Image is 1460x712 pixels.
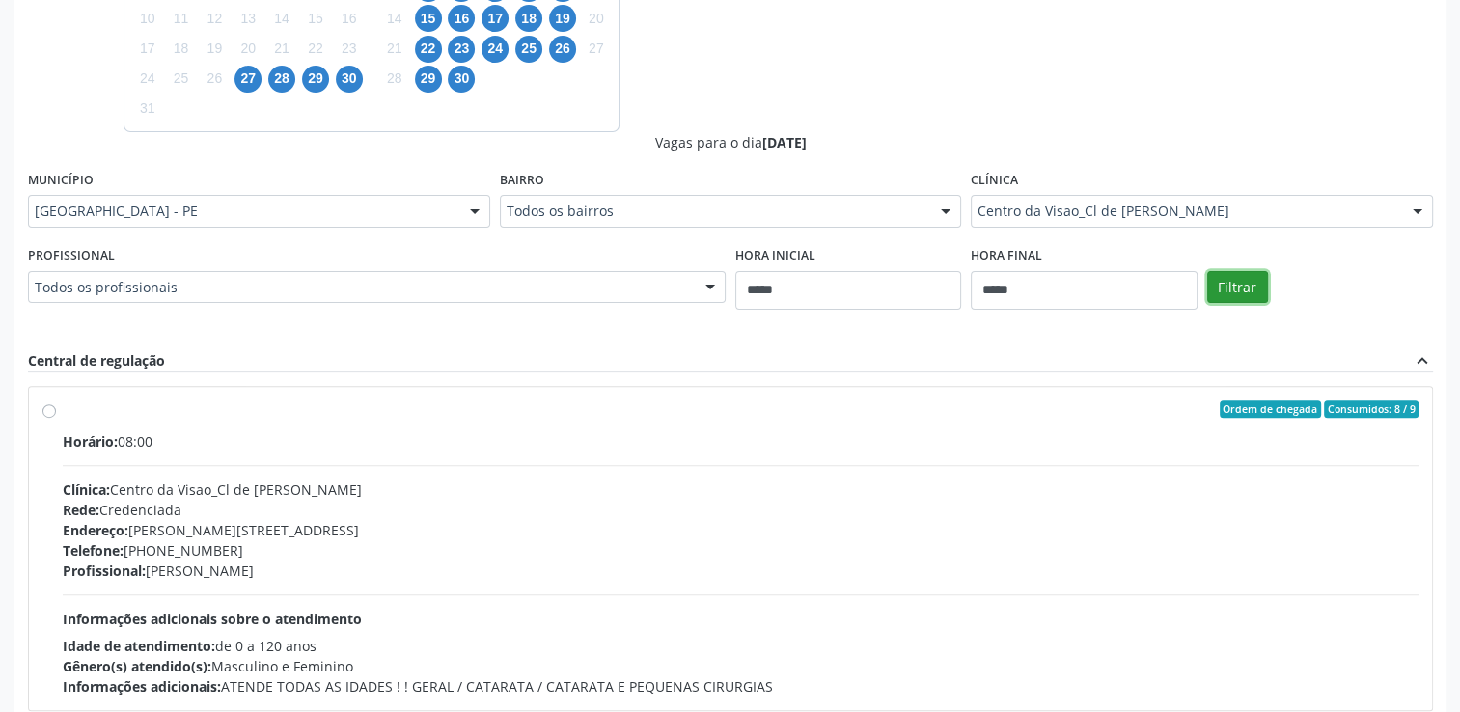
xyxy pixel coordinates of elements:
[63,541,124,560] span: Telefone:
[63,520,1419,540] div: [PERSON_NAME][STREET_ADDRESS]
[134,5,161,32] span: domingo, 10 de agosto de 2025
[381,5,408,32] span: domingo, 14 de setembro de 2025
[336,36,363,63] span: sábado, 23 de agosto de 2025
[268,66,295,93] span: quinta-feira, 28 de agosto de 2025
[762,133,807,151] span: [DATE]
[134,66,161,93] span: domingo, 24 de agosto de 2025
[549,36,576,63] span: sexta-feira, 26 de setembro de 2025
[63,500,1419,520] div: Credenciada
[302,5,329,32] span: sexta-feira, 15 de agosto de 2025
[28,350,165,371] div: Central de regulação
[63,637,215,655] span: Idade de atendimento:
[1324,400,1419,418] span: Consumidos: 8 / 9
[448,66,475,93] span: terça-feira, 30 de setembro de 2025
[63,677,221,696] span: Informações adicionais:
[500,166,544,196] label: Bairro
[28,166,94,196] label: Município
[28,241,115,271] label: Profissional
[63,431,1419,452] div: 08:00
[63,480,110,499] span: Clínica:
[336,66,363,93] span: sábado, 30 de agosto de 2025
[63,432,118,451] span: Horário:
[63,521,128,539] span: Endereço:
[234,66,262,93] span: quarta-feira, 27 de agosto de 2025
[63,479,1419,500] div: Centro da Visao_Cl de [PERSON_NAME]
[515,5,542,32] span: quinta-feira, 18 de setembro de 2025
[35,202,451,221] span: [GEOGRAPHIC_DATA] - PE
[63,657,211,675] span: Gênero(s) atendido(s):
[448,36,475,63] span: terça-feira, 23 de setembro de 2025
[971,241,1042,271] label: Hora final
[482,5,509,32] span: quarta-feira, 17 de setembro de 2025
[336,5,363,32] span: sábado, 16 de agosto de 2025
[1412,350,1433,371] i: expand_less
[507,202,923,221] span: Todos os bairros
[735,241,815,271] label: Hora inicial
[201,36,228,63] span: terça-feira, 19 de agosto de 2025
[583,5,610,32] span: sábado, 20 de setembro de 2025
[63,610,362,628] span: Informações adicionais sobre o atendimento
[168,5,195,32] span: segunda-feira, 11 de agosto de 2025
[63,656,1419,676] div: Masculino e Feminino
[63,636,1419,656] div: de 0 a 120 anos
[268,36,295,63] span: quinta-feira, 21 de agosto de 2025
[168,66,195,93] span: segunda-feira, 25 de agosto de 2025
[1220,400,1321,418] span: Ordem de chegada
[302,36,329,63] span: sexta-feira, 22 de agosto de 2025
[978,202,1393,221] span: Centro da Visao_Cl de [PERSON_NAME]
[134,36,161,63] span: domingo, 17 de agosto de 2025
[63,561,1419,581] div: [PERSON_NAME]
[63,501,99,519] span: Rede:
[415,36,442,63] span: segunda-feira, 22 de setembro de 2025
[63,676,1419,697] div: ATENDE TODAS AS IDADES ! ! GERAL / CATARATA / CATARATA E PEQUENAS CIRURGIAS
[168,36,195,63] span: segunda-feira, 18 de agosto de 2025
[482,36,509,63] span: quarta-feira, 24 de setembro de 2025
[201,66,228,93] span: terça-feira, 26 de agosto de 2025
[1207,271,1268,304] button: Filtrar
[448,5,475,32] span: terça-feira, 16 de setembro de 2025
[35,278,686,297] span: Todos os profissionais
[234,5,262,32] span: quarta-feira, 13 de agosto de 2025
[268,5,295,32] span: quinta-feira, 14 de agosto de 2025
[549,5,576,32] span: sexta-feira, 19 de setembro de 2025
[583,36,610,63] span: sábado, 27 de setembro de 2025
[381,66,408,93] span: domingo, 28 de setembro de 2025
[28,132,1433,152] div: Vagas para o dia
[201,5,228,32] span: terça-feira, 12 de agosto de 2025
[302,66,329,93] span: sexta-feira, 29 de agosto de 2025
[63,540,1419,561] div: [PHONE_NUMBER]
[415,5,442,32] span: segunda-feira, 15 de setembro de 2025
[134,96,161,123] span: domingo, 31 de agosto de 2025
[415,66,442,93] span: segunda-feira, 29 de setembro de 2025
[234,36,262,63] span: quarta-feira, 20 de agosto de 2025
[63,561,146,580] span: Profissional:
[381,36,408,63] span: domingo, 21 de setembro de 2025
[515,36,542,63] span: quinta-feira, 25 de setembro de 2025
[971,166,1018,196] label: Clínica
